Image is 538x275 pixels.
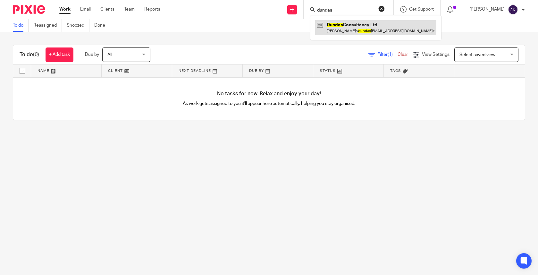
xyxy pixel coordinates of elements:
[107,53,112,57] span: All
[46,47,73,62] a: + Add task
[469,6,505,13] p: [PERSON_NAME]
[85,51,99,58] p: Due by
[390,69,401,73] span: Tags
[13,90,525,97] h4: No tasks for now. Relax and enjoy your day!
[67,19,89,32] a: Snoozed
[459,53,495,57] span: Select saved view
[141,100,397,107] p: As work gets assigned to you it'll appear here automatically, helping you stay organised.
[409,7,434,12] span: Get Support
[508,4,518,15] img: svg%3E
[13,5,45,14] img: Pixie
[33,19,62,32] a: Reassigned
[100,6,114,13] a: Clients
[378,5,385,12] button: Clear
[124,6,135,13] a: Team
[80,6,91,13] a: Email
[422,52,450,57] span: View Settings
[144,6,160,13] a: Reports
[20,51,39,58] h1: To do
[398,52,408,57] a: Clear
[316,8,374,13] input: Search
[94,19,110,32] a: Done
[33,52,39,57] span: (0)
[59,6,71,13] a: Work
[377,52,398,57] span: Filter
[13,19,29,32] a: To do
[388,52,393,57] span: (1)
